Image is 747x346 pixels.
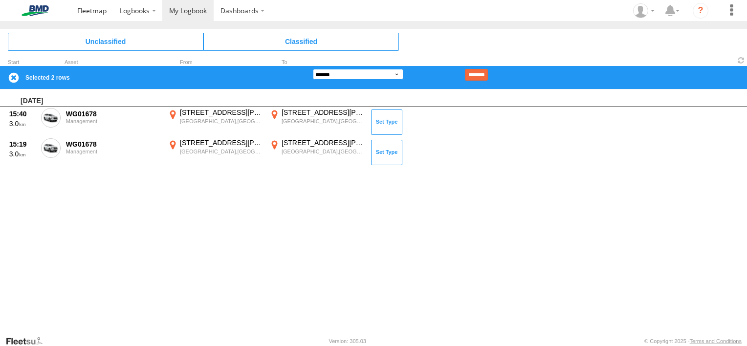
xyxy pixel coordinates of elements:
[9,109,36,118] div: 15:40
[203,33,399,50] span: Click to view Classified Trips
[166,138,264,167] label: Click to View Event Location
[268,138,366,167] label: Click to View Event Location
[630,3,658,18] div: Stuart Hodgman
[9,150,36,158] div: 3.0
[644,338,742,344] div: © Copyright 2025 -
[166,60,264,65] div: From
[9,119,36,128] div: 3.0
[371,140,402,165] button: Click to Set
[10,5,61,16] img: bmd-logo.svg
[9,140,36,149] div: 15:19
[371,109,402,135] button: Click to Set
[282,148,364,155] div: [GEOGRAPHIC_DATA],[GEOGRAPHIC_DATA]
[8,72,20,84] label: Clear Selection
[180,148,263,155] div: [GEOGRAPHIC_DATA],[GEOGRAPHIC_DATA]
[166,108,264,136] label: Click to View Event Location
[282,138,364,147] div: [STREET_ADDRESS][PERSON_NAME]
[180,118,263,125] div: [GEOGRAPHIC_DATA],[GEOGRAPHIC_DATA]
[66,140,161,149] div: WG01678
[693,3,708,19] i: ?
[180,138,263,147] div: [STREET_ADDRESS][PERSON_NAME]
[66,149,161,154] div: Management
[268,108,366,136] label: Click to View Event Location
[65,60,162,65] div: Asset
[268,60,366,65] div: To
[735,56,747,65] span: Refresh
[66,118,161,124] div: Management
[5,336,50,346] a: Visit our Website
[282,108,364,117] div: [STREET_ADDRESS][PERSON_NAME]
[329,338,366,344] div: Version: 305.03
[282,118,364,125] div: [GEOGRAPHIC_DATA],[GEOGRAPHIC_DATA]
[66,109,161,118] div: WG01678
[690,338,742,344] a: Terms and Conditions
[8,60,37,65] div: Click to Sort
[180,108,263,117] div: [STREET_ADDRESS][PERSON_NAME]
[8,33,203,50] span: Click to view Unclassified Trips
